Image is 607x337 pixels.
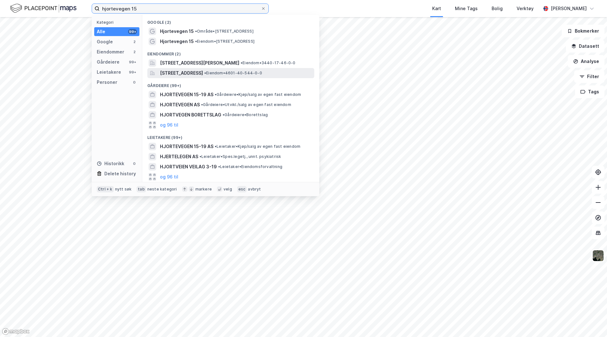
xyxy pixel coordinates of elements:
[104,170,136,178] div: Delete history
[160,153,198,160] span: HJERTELEGEN AS
[160,69,203,77] span: [STREET_ADDRESS]
[97,186,114,192] div: Ctrl + k
[566,40,604,53] button: Datasett
[160,101,200,109] span: HJORTEVEGEN AS
[142,15,319,26] div: Google (2)
[224,187,232,192] div: velg
[97,58,120,66] div: Gårdeiere
[97,78,117,86] div: Personer
[97,20,139,25] div: Kategori
[575,85,604,98] button: Tags
[160,163,217,171] span: HJORTVEIEN VEILAG 3-19
[115,187,132,192] div: nytt søk
[204,71,262,76] span: Eiendom • 4601-40-544-0-0
[132,49,137,54] div: 2
[195,29,254,34] span: Område • [STREET_ADDRESS]
[215,92,217,97] span: •
[160,91,213,98] span: HJORTEVEGEN 15-19 AS
[575,307,607,337] iframe: Chat Widget
[223,112,268,117] span: Gårdeiere • Borettslag
[142,47,319,58] div: Eiendommer (2)
[241,60,242,65] span: •
[204,71,206,75] span: •
[195,187,212,192] div: markere
[562,25,604,37] button: Bokmerker
[218,164,220,169] span: •
[97,68,121,76] div: Leietakere
[160,173,178,181] button: og 96 til
[2,328,30,335] a: Mapbox homepage
[592,250,604,262] img: 9k=
[10,3,77,14] img: logo.f888ab2527a4732fd821a326f86c7f29.svg
[100,4,261,13] input: Søk på adresse, matrikkel, gårdeiere, leietakere eller personer
[218,164,282,169] span: Leietaker • Eiendomsforvaltning
[142,78,319,90] div: Gårdeiere (99+)
[128,59,137,65] div: 99+
[132,80,137,85] div: 0
[432,5,441,12] div: Kart
[215,92,301,97] span: Gårdeiere • Kjøp/salg av egen fast eiendom
[132,39,137,44] div: 2
[160,111,221,119] span: HJORTVEGEN BORETTSLAG
[195,39,254,44] span: Eiendom • [STREET_ADDRESS]
[517,5,534,12] div: Verktøy
[97,48,124,56] div: Eiendommer
[237,186,247,192] div: esc
[215,144,300,149] span: Leietaker • Kjøp/salg av egen fast eiendom
[97,38,113,46] div: Google
[199,154,281,159] span: Leietaker • Spes.legetj., unnt. psykiatrisk
[137,186,146,192] div: tab
[201,102,291,107] span: Gårdeiere • Utvikl./salg av egen fast eiendom
[160,38,194,45] span: Hjortevegen 15
[142,130,319,141] div: Leietakere (99+)
[132,161,137,166] div: 0
[128,70,137,75] div: 99+
[147,187,177,192] div: neste kategori
[195,39,197,44] span: •
[160,59,239,67] span: [STREET_ADDRESS][PERSON_NAME]
[160,121,178,129] button: og 96 til
[223,112,224,117] span: •
[241,60,296,66] span: Eiendom • 3440-17-46-0-0
[199,154,201,159] span: •
[551,5,587,12] div: [PERSON_NAME]
[97,28,105,35] div: Alle
[160,28,194,35] span: Hjortevegen 15
[568,55,604,68] button: Analyse
[160,143,213,150] span: HJORTEVEGEN 15-19 AS
[97,160,124,167] div: Historikk
[574,70,604,83] button: Filter
[575,307,607,337] div: Kontrollprogram for chat
[195,29,197,34] span: •
[201,102,203,107] span: •
[492,5,503,12] div: Bolig
[455,5,478,12] div: Mine Tags
[215,144,217,149] span: •
[128,29,137,34] div: 99+
[248,187,261,192] div: avbryt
